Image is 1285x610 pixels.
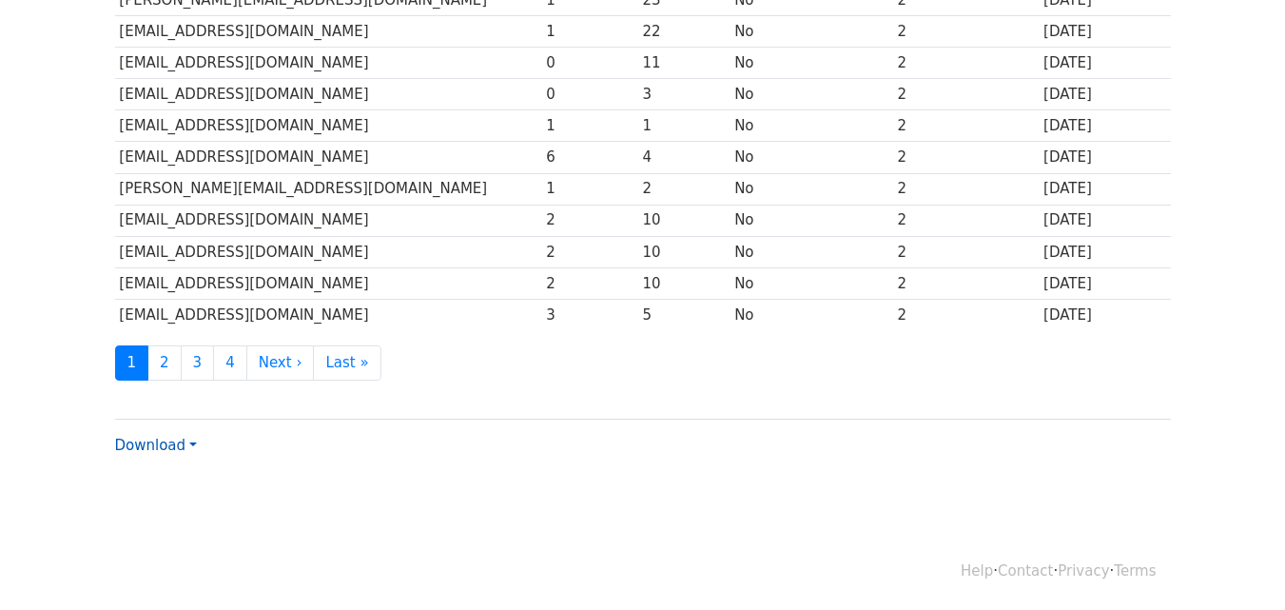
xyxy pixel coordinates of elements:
td: [DATE] [1039,110,1170,142]
td: [DATE] [1039,205,1170,236]
td: 3 [638,79,730,110]
a: Next › [246,345,315,381]
td: No [730,267,892,299]
td: [EMAIL_ADDRESS][DOMAIN_NAME] [115,299,542,330]
td: 22 [638,16,730,48]
td: 1 [541,16,637,48]
a: Contact [998,562,1053,580]
a: Download [115,437,197,454]
td: 2 [638,173,730,205]
td: 2 [893,267,1039,299]
td: 5 [638,299,730,330]
td: 10 [638,267,730,299]
td: [PERSON_NAME][EMAIL_ADDRESS][DOMAIN_NAME] [115,173,542,205]
td: [DATE] [1039,16,1170,48]
td: 3 [541,299,637,330]
td: [DATE] [1039,48,1170,79]
a: 1 [115,345,149,381]
td: 0 [541,79,637,110]
td: [EMAIL_ADDRESS][DOMAIN_NAME] [115,79,542,110]
a: Help [961,562,993,580]
td: 2 [541,205,637,236]
td: [EMAIL_ADDRESS][DOMAIN_NAME] [115,267,542,299]
td: 2 [893,16,1039,48]
td: No [730,48,892,79]
td: 2 [893,205,1039,236]
td: [EMAIL_ADDRESS][DOMAIN_NAME] [115,16,542,48]
a: 4 [213,345,247,381]
td: 1 [541,110,637,142]
td: [DATE] [1039,236,1170,267]
td: No [730,16,892,48]
td: [EMAIL_ADDRESS][DOMAIN_NAME] [115,142,542,173]
td: 2 [541,236,637,267]
td: 11 [638,48,730,79]
td: No [730,173,892,205]
a: 3 [181,345,215,381]
td: 10 [638,205,730,236]
td: No [730,236,892,267]
td: [DATE] [1039,267,1170,299]
td: [EMAIL_ADDRESS][DOMAIN_NAME] [115,236,542,267]
td: 1 [541,173,637,205]
td: [EMAIL_ADDRESS][DOMAIN_NAME] [115,48,542,79]
td: [DATE] [1039,79,1170,110]
td: No [730,79,892,110]
td: No [730,205,892,236]
td: [EMAIL_ADDRESS][DOMAIN_NAME] [115,110,542,142]
iframe: Chat Widget [1190,519,1285,610]
td: 2 [893,299,1039,330]
td: No [730,142,892,173]
td: 2 [893,110,1039,142]
td: 6 [541,142,637,173]
a: Last » [313,345,380,381]
td: 2 [893,173,1039,205]
a: Terms [1114,562,1156,580]
a: Privacy [1058,562,1109,580]
td: 0 [541,48,637,79]
td: 2 [893,236,1039,267]
td: No [730,110,892,142]
td: 2 [541,267,637,299]
td: 1 [638,110,730,142]
td: 10 [638,236,730,267]
td: 4 [638,142,730,173]
td: [EMAIL_ADDRESS][DOMAIN_NAME] [115,205,542,236]
td: [DATE] [1039,173,1170,205]
td: [DATE] [1039,299,1170,330]
a: 2 [147,345,182,381]
td: [DATE] [1039,142,1170,173]
td: 2 [893,48,1039,79]
td: 2 [893,142,1039,173]
td: No [730,299,892,330]
td: 2 [893,79,1039,110]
